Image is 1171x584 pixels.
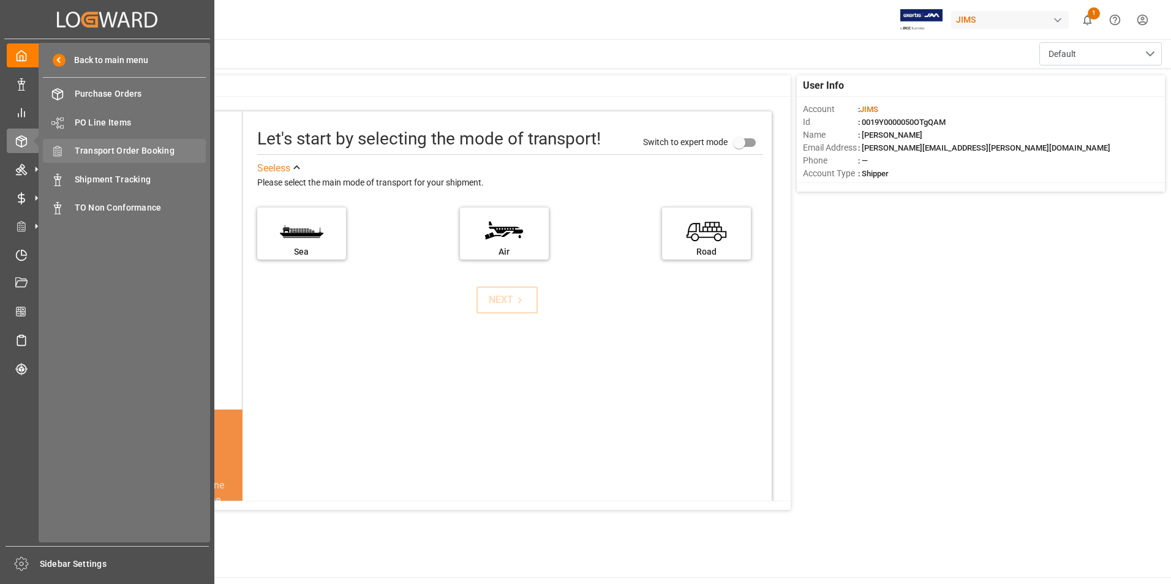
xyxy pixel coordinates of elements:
[43,139,206,163] a: Transport Order Booking
[7,72,208,95] a: Data Management
[75,144,206,157] span: Transport Order Booking
[668,245,745,258] div: Road
[1101,6,1129,34] button: Help Center
[75,201,206,214] span: TO Non Conformance
[860,105,878,114] span: JIMS
[803,78,844,93] span: User Info
[7,242,208,266] a: Timeslot Management V2
[900,9,943,31] img: Exertis%20JAM%20-%20Email%20Logo.jpg_1722504956.jpg
[858,169,889,178] span: : Shipper
[951,8,1074,31] button: JIMS
[43,196,206,220] a: TO Non Conformance
[858,105,878,114] span: :
[951,11,1069,29] div: JIMS
[1074,6,1101,34] button: show 1 new notifications
[257,161,290,176] div: See less
[858,143,1110,152] span: : [PERSON_NAME][EMAIL_ADDRESS][PERSON_NAME][DOMAIN_NAME]
[858,130,922,140] span: : [PERSON_NAME]
[7,299,208,323] a: CO2 Calculator
[75,88,206,100] span: Purchase Orders
[43,167,206,191] a: Shipment Tracking
[7,43,208,67] a: My Cockpit
[7,328,208,352] a: Sailing Schedules
[257,176,763,190] div: Please select the main mode of transport for your shipment.
[1039,42,1162,66] button: open menu
[257,126,601,152] div: Let's start by selecting the mode of transport!
[466,245,543,258] div: Air
[489,293,526,307] div: NEXT
[476,286,538,313] button: NEXT
[1088,7,1100,20] span: 1
[263,245,340,258] div: Sea
[803,103,858,116] span: Account
[75,173,206,186] span: Shipment Tracking
[43,82,206,106] a: Purchase Orders
[803,116,858,129] span: Id
[803,141,858,154] span: Email Address
[803,129,858,141] span: Name
[225,478,243,581] button: next slide / item
[858,156,868,165] span: : —
[7,271,208,295] a: Document Management
[643,137,728,146] span: Switch to expert mode
[1049,48,1076,61] span: Default
[858,118,946,127] span: : 0019Y0000050OTgQAM
[7,356,208,380] a: Tracking Shipment
[803,154,858,167] span: Phone
[40,558,209,571] span: Sidebar Settings
[7,100,208,124] a: My Reports
[803,167,858,180] span: Account Type
[66,54,148,67] span: Back to main menu
[75,116,206,129] span: PO Line Items
[43,110,206,134] a: PO Line Items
